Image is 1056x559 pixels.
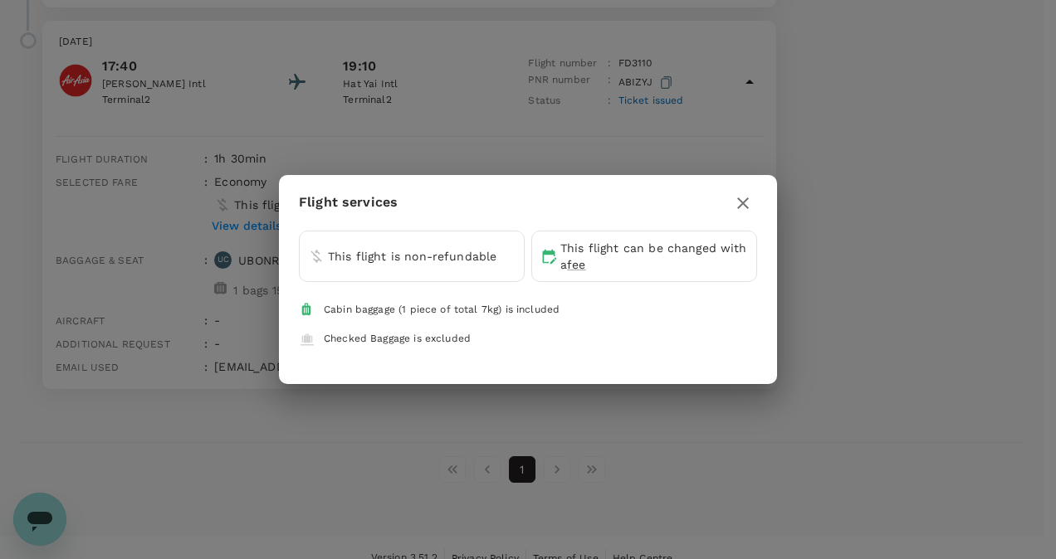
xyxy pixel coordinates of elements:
[324,302,560,318] div: Cabin baggage (1 piece of total 7kg) is included
[328,248,496,265] p: This flight is non-refundable
[560,240,748,273] p: This flight can be changed with a
[567,258,585,271] span: fee
[324,331,471,348] div: Checked Baggage is excluded
[299,192,398,212] p: Flight services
